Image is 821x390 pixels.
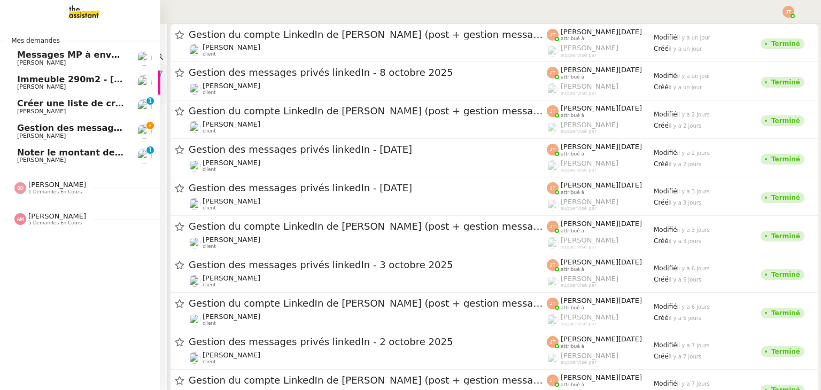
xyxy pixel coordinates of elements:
span: [PERSON_NAME] [561,352,618,360]
span: suppervisé par [561,283,597,288]
span: attribué à [561,151,584,157]
app-user-label: attribué à [547,258,654,272]
span: il y a un jour [677,35,710,41]
span: Créé [654,160,669,168]
app-user-detailed-label: client [189,351,547,365]
div: Terminé [771,79,800,85]
span: Créer une liste de créateurs LinkedIn [17,98,196,108]
nz-badge-sup: 1 [146,97,154,105]
span: Créé [654,199,669,206]
span: il y a un jour [669,84,702,90]
img: users%2FSADz3OCgrFNaBc1p3ogUv5k479k1%2Favatar%2Fccbff511-0434-4584-b662-693e5a00b7b7 [137,149,152,163]
span: [PERSON_NAME] [561,198,618,206]
app-user-label: suppervisé par [547,275,654,288]
div: Terminé [771,41,800,47]
span: [PERSON_NAME] [561,159,618,167]
app-user-detailed-label: client [189,43,547,57]
img: svg [547,144,559,155]
span: [PERSON_NAME] [203,197,260,205]
span: attribué à [561,382,584,388]
img: users%2F37wbV9IbQuXMU0UH0ngzBXzaEe12%2Favatar%2Fcba66ece-c48a-48c8-9897-a2adc1834457 [137,51,152,66]
app-user-detailed-label: client [189,82,547,96]
span: Gestion du compte LinkedIn de [PERSON_NAME] (post + gestion messages) - [DATE] [189,222,547,231]
img: users%2F37wbV9IbQuXMU0UH0ngzBXzaEe12%2Favatar%2Fcba66ece-c48a-48c8-9897-a2adc1834457 [189,275,200,287]
app-user-label: suppervisé par [547,352,654,365]
span: [PERSON_NAME] [561,313,618,321]
span: suppervisé par [561,167,597,173]
span: il y a 6 jours [677,304,710,310]
img: svg [547,336,559,348]
img: svg [783,6,794,18]
img: users%2FoFdbodQ3TgNoWt9kP3GXAs5oaCq1%2Favatar%2Fprofile-pic.png [547,160,559,172]
div: Terminé [771,233,800,239]
app-user-detailed-label: client [189,313,547,326]
app-user-detailed-label: client [189,197,547,211]
span: Modifié [654,341,677,349]
span: [PERSON_NAME] [28,212,86,220]
app-user-label: suppervisé par [547,313,654,327]
span: il y a 2 jours [677,150,710,156]
span: suppervisé par [561,129,597,135]
span: attribué à [561,74,584,80]
span: [PERSON_NAME][DATE] [561,143,642,151]
span: il y a 3 jours [669,200,701,206]
p: 1 [148,97,152,107]
span: Gestion du compte LinkedIn de [PERSON_NAME] (post + gestion messages) - [DATE] [189,299,547,308]
span: il y a 3 jours [669,238,701,244]
span: attribué à [561,113,584,119]
span: Gestion des messages privés linkedIn - 9 octobre 2025 [17,123,281,133]
span: [PERSON_NAME] [561,82,618,90]
span: [PERSON_NAME][DATE] [561,66,642,74]
span: Gestion des messages privés linkedIn - 2 octobre 2025 [189,337,547,347]
span: suppervisé par [561,206,597,212]
span: suppervisé par [561,52,597,58]
app-user-detailed-label: client [189,120,547,134]
span: attribué à [561,228,584,234]
img: users%2FoFdbodQ3TgNoWt9kP3GXAs5oaCq1%2Favatar%2Fprofile-pic.png [547,237,559,249]
img: users%2F37wbV9IbQuXMU0UH0ngzBXzaEe12%2Favatar%2Fcba66ece-c48a-48c8-9897-a2adc1834457 [189,160,200,171]
img: svg [547,298,559,309]
span: il y a un jour [677,73,710,79]
span: attribué à [561,190,584,196]
span: [PERSON_NAME] [561,275,618,283]
span: Gestion des messages privés linkedIn - [DATE] [189,145,547,154]
span: [PERSON_NAME] [17,108,66,115]
span: Créé [654,237,669,245]
span: il y a 3 jours [677,227,710,233]
span: suppervisé par [561,360,597,365]
img: users%2FSADz3OCgrFNaBc1p3ogUv5k479k1%2Favatar%2Fccbff511-0434-4584-b662-693e5a00b7b7 [137,75,152,90]
span: Modifié [654,264,677,272]
span: [PERSON_NAME] [203,43,260,51]
app-user-label: suppervisé par [547,82,654,96]
span: Modifié [654,34,677,41]
span: Créé [654,276,669,283]
span: [PERSON_NAME] [203,236,260,244]
div: Terminé [771,156,800,162]
img: svg [14,213,26,225]
span: attribué à [561,344,584,349]
img: users%2F37wbV9IbQuXMU0UH0ngzBXzaEe12%2Favatar%2Fcba66ece-c48a-48c8-9897-a2adc1834457 [189,83,200,95]
img: users%2F37wbV9IbQuXMU0UH0ngzBXzaEe12%2Favatar%2Fcba66ece-c48a-48c8-9897-a2adc1834457 [189,237,200,248]
span: Modifié [654,380,677,387]
img: users%2F37wbV9IbQuXMU0UH0ngzBXzaEe12%2Favatar%2Fcba66ece-c48a-48c8-9897-a2adc1834457 [137,124,152,139]
app-user-label: suppervisé par [547,44,654,58]
span: [PERSON_NAME] [17,59,66,66]
span: Mes demandes [5,35,66,46]
img: svg [14,182,26,194]
app-user-detailed-label: client [189,159,547,173]
span: il y a 7 jours [677,342,710,348]
img: svg [547,221,559,232]
span: suppervisé par [561,321,597,327]
app-user-label: attribué à [547,66,654,80]
span: [PERSON_NAME][DATE] [561,181,642,189]
img: users%2F37wbV9IbQuXMU0UH0ngzBXzaEe12%2Favatar%2Fcba66ece-c48a-48c8-9897-a2adc1834457 [189,44,200,56]
span: Messages MP à envoyer - linkedin [17,50,181,60]
span: Gestion du compte LinkedIn de [PERSON_NAME] (post + gestion messages) - [DATE] [189,376,547,385]
img: svg [547,375,559,386]
span: [PERSON_NAME] [203,351,260,359]
span: Immeuble 290m2 - [GEOGRAPHIC_DATA] 13010 - 650 000€ [17,74,297,84]
span: attribué à [561,305,584,311]
span: client [203,244,216,249]
span: client [203,167,216,173]
span: il y a 7 jours [669,354,701,360]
